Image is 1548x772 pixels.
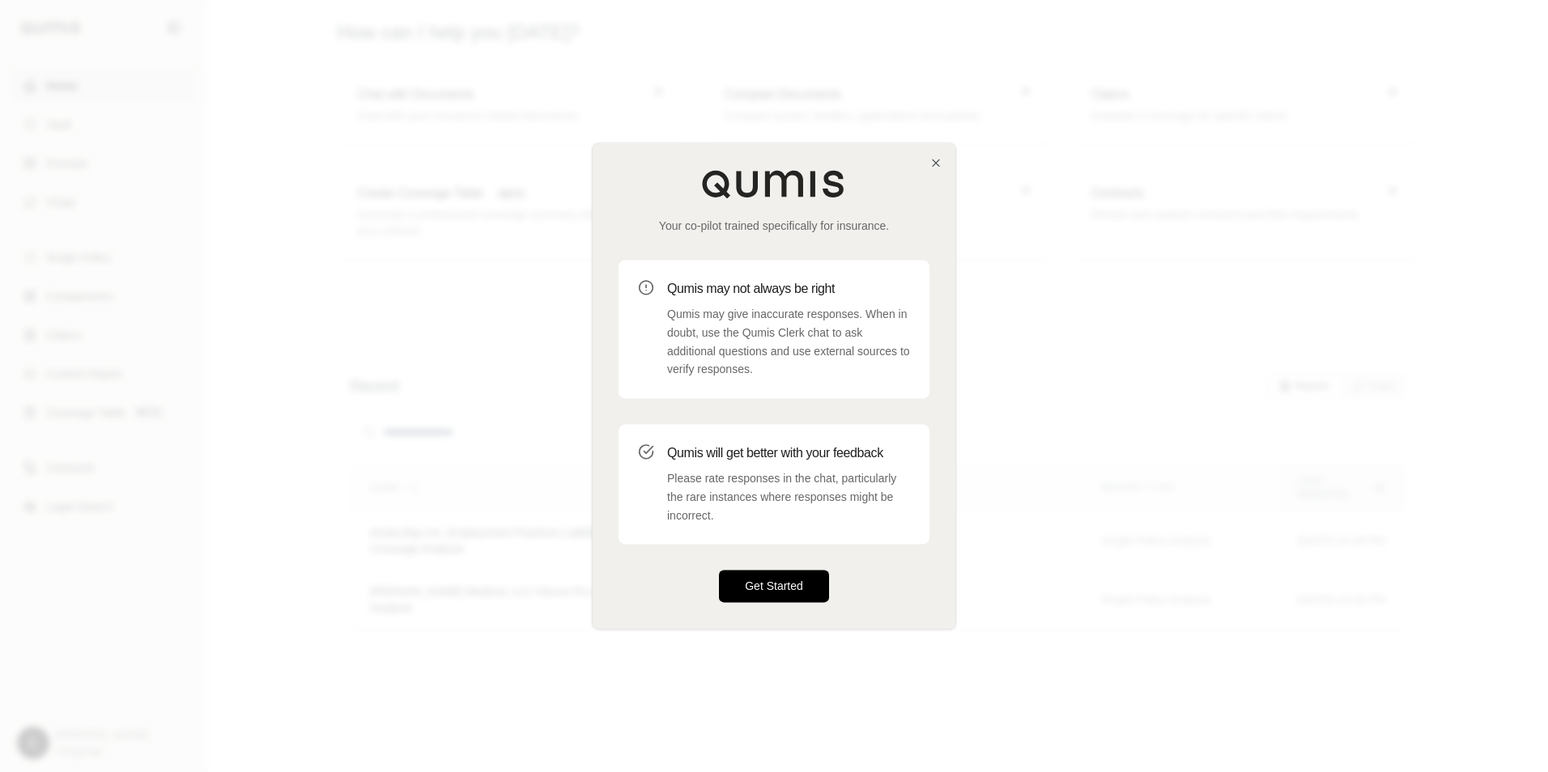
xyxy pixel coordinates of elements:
p: Please rate responses in the chat, particularly the rare instances where responses might be incor... [667,469,910,524]
h3: Qumis may not always be right [667,279,910,299]
img: Qumis Logo [701,169,847,198]
p: Qumis may give inaccurate responses. When in doubt, use the Qumis Clerk chat to ask additional qu... [667,305,910,379]
p: Your co-pilot trained specifically for insurance. [619,218,929,234]
h3: Qumis will get better with your feedback [667,443,910,463]
button: Get Started [719,571,829,603]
